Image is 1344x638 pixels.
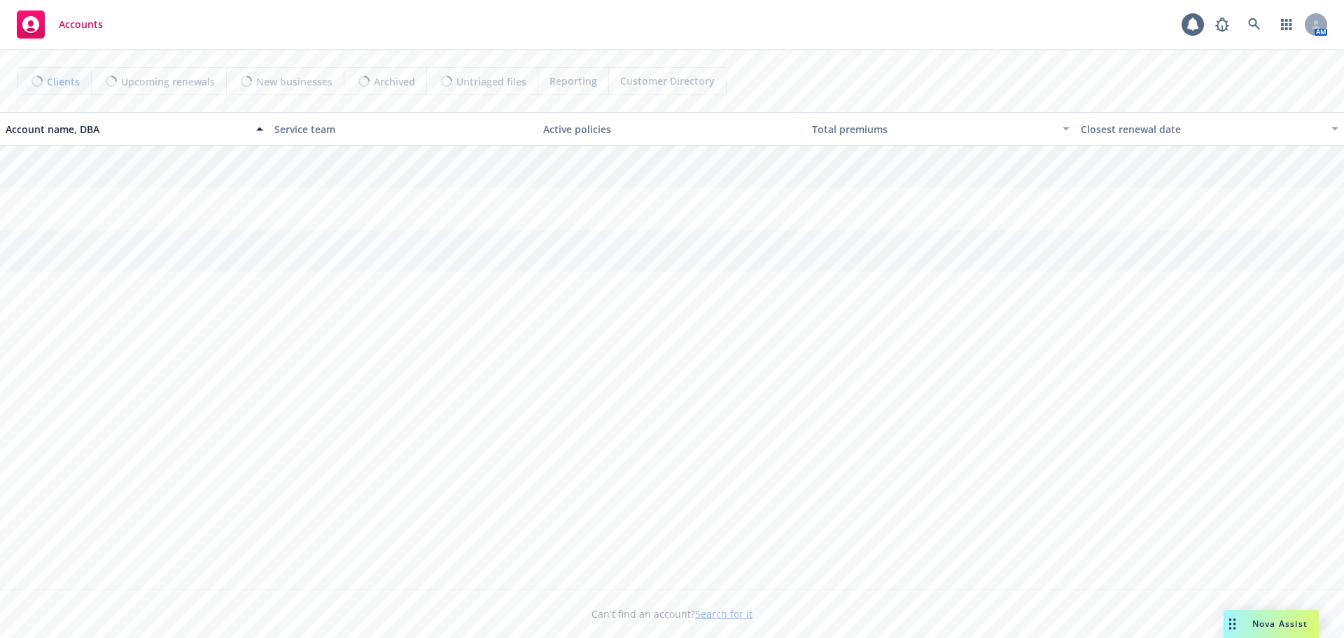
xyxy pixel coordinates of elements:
span: Clients [47,74,80,89]
div: Active policies [543,122,801,137]
span: New businesses [256,74,332,89]
span: Can't find an account? [591,606,752,621]
span: Reporting [549,74,597,88]
div: Account name, DBA [6,122,248,137]
span: Untriaged files [456,74,526,89]
div: Service team [274,122,532,137]
span: Upcoming renewals [121,74,215,89]
a: Accounts [11,5,108,44]
span: Archived [374,74,415,89]
span: Nova Assist [1252,618,1308,630]
span: Accounts [59,19,103,30]
button: Active policies [538,112,806,146]
div: Drag to move [1224,610,1241,638]
button: Service team [269,112,538,146]
a: Report a Bug [1208,11,1236,39]
div: Closest renewal date [1081,122,1323,137]
button: Total premiums [806,112,1075,146]
button: Closest renewal date [1075,112,1344,146]
a: Switch app [1273,11,1301,39]
a: Search for it [695,607,752,620]
span: Customer Directory [620,74,715,88]
button: Nova Assist [1224,610,1319,638]
a: Search [1240,11,1268,39]
div: Total premiums [812,122,1054,137]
